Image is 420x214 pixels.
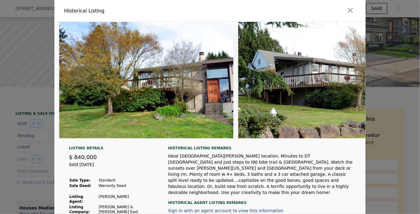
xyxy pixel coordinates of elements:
[69,154,97,160] span: $ 840,000
[168,153,356,195] div: Ideal [GEOGRAPHIC_DATA][PERSON_NAME] location. Minutes to DT [GEOGRAPHIC_DATA] and just steps to ...
[168,195,356,205] div: Historical Agent Listing Remarks
[98,194,153,204] td: [PERSON_NAME]
[98,178,153,183] td: Standard
[69,161,153,173] div: Sold [DATE]
[168,208,283,213] button: Sign in with an agent account to view this information
[69,184,91,188] strong: Sale Deed:
[64,7,208,15] div: Historical Listing
[69,178,90,182] strong: Sale Type:
[238,22,415,138] img: Property Img
[69,146,153,153] div: Listing Details
[98,183,153,189] td: Warranty Deed
[168,146,356,151] div: Historical Listing remarks
[69,195,83,204] strong: Listing Agent:
[69,205,90,214] strong: Listing Company:
[59,22,233,138] img: Property Img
